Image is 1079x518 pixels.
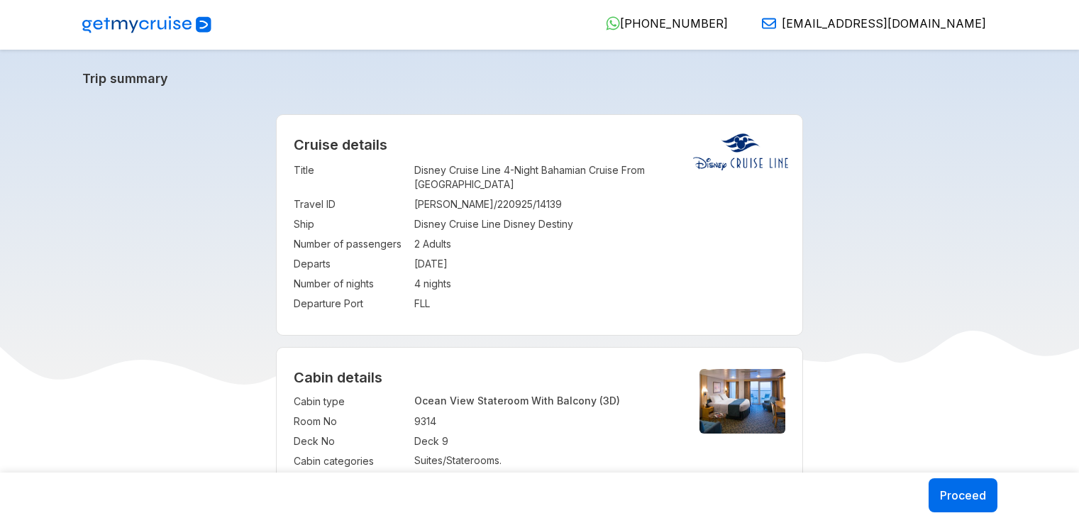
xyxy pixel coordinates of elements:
[414,395,675,407] p: Ocean View Stateroom With Balcony
[294,412,407,431] td: Room No
[762,16,776,31] img: Email
[407,471,414,491] td: :
[782,16,986,31] span: [EMAIL_ADDRESS][DOMAIN_NAME]
[407,294,414,314] td: :
[407,254,414,274] td: :
[294,254,407,274] td: Departs
[606,16,620,31] img: WhatsApp
[414,471,675,491] td: 0 - 4 Persons
[407,194,414,214] td: :
[294,294,407,314] td: Departure Port
[929,478,997,512] button: Proceed
[294,431,407,451] td: Deck No
[594,16,728,31] a: [PHONE_NUMBER]
[407,274,414,294] td: :
[294,274,407,294] td: Number of nights
[294,194,407,214] td: Travel ID
[407,451,414,471] td: :
[414,194,785,214] td: [PERSON_NAME]/220925/14139
[414,160,785,194] td: Disney Cruise Line 4-Night Bahamian Cruise From [GEOGRAPHIC_DATA]
[294,214,407,234] td: Ship
[294,136,785,153] h2: Cruise details
[414,412,675,431] td: 9314
[294,451,407,471] td: Cabin categories
[407,431,414,451] td: :
[407,214,414,234] td: :
[407,234,414,254] td: :
[294,160,407,194] td: Title
[414,294,785,314] td: FLL
[599,395,620,407] span: (3D)
[294,234,407,254] td: Number of passengers
[294,369,785,386] h4: Cabin details
[82,71,997,86] a: Trip summary
[414,431,675,451] td: Deck 9
[414,454,675,466] p: Suites/Staterooms.
[620,16,728,31] span: [PHONE_NUMBER]
[414,274,785,294] td: 4 nights
[294,471,407,491] td: Occupancy
[414,254,785,274] td: [DATE]
[751,16,986,31] a: [EMAIL_ADDRESS][DOMAIN_NAME]
[294,392,407,412] td: Cabin type
[414,234,785,254] td: 2 Adults
[414,214,785,234] td: Disney Cruise Line Disney Destiny
[407,412,414,431] td: :
[407,392,414,412] td: :
[407,160,414,194] td: :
